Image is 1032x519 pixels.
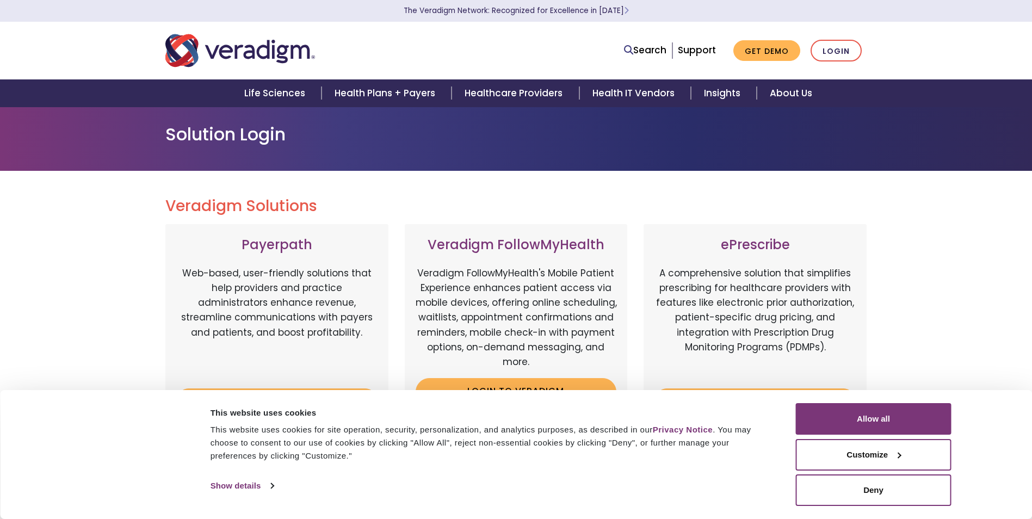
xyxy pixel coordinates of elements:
p: A comprehensive solution that simplifies prescribing for healthcare providers with features like ... [654,266,856,380]
a: Login to Payerpath [176,388,378,413]
h1: Solution Login [165,124,867,145]
button: Customize [796,439,951,471]
img: Veradigm logo [165,33,315,69]
h3: ePrescribe [654,237,856,253]
a: Search [624,43,666,58]
button: Deny [796,474,951,506]
p: Web-based, user-friendly solutions that help providers and practice administrators enhance revenu... [176,266,378,380]
a: Life Sciences [231,79,322,107]
a: Health IT Vendors [579,79,691,107]
a: Insights [691,79,757,107]
a: Login [811,40,862,62]
a: About Us [757,79,825,107]
a: Health Plans + Payers [322,79,452,107]
a: Get Demo [733,40,800,61]
h3: Veradigm FollowMyHealth [416,237,617,253]
a: Healthcare Providers [452,79,579,107]
h2: Veradigm Solutions [165,197,867,215]
span: Learn More [624,5,629,16]
h3: Payerpath [176,237,378,253]
a: Login to Veradigm FollowMyHealth [416,378,617,413]
a: The Veradigm Network: Recognized for Excellence in [DATE]Learn More [404,5,629,16]
a: Login to ePrescribe [654,388,856,413]
a: Show details [211,478,274,494]
a: Privacy Notice [653,425,713,434]
div: This website uses cookies for site operation, security, personalization, and analytics purposes, ... [211,423,771,462]
a: Support [678,44,716,57]
button: Allow all [796,403,951,435]
p: Veradigm FollowMyHealth's Mobile Patient Experience enhances patient access via mobile devices, o... [416,266,617,369]
div: This website uses cookies [211,406,771,419]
